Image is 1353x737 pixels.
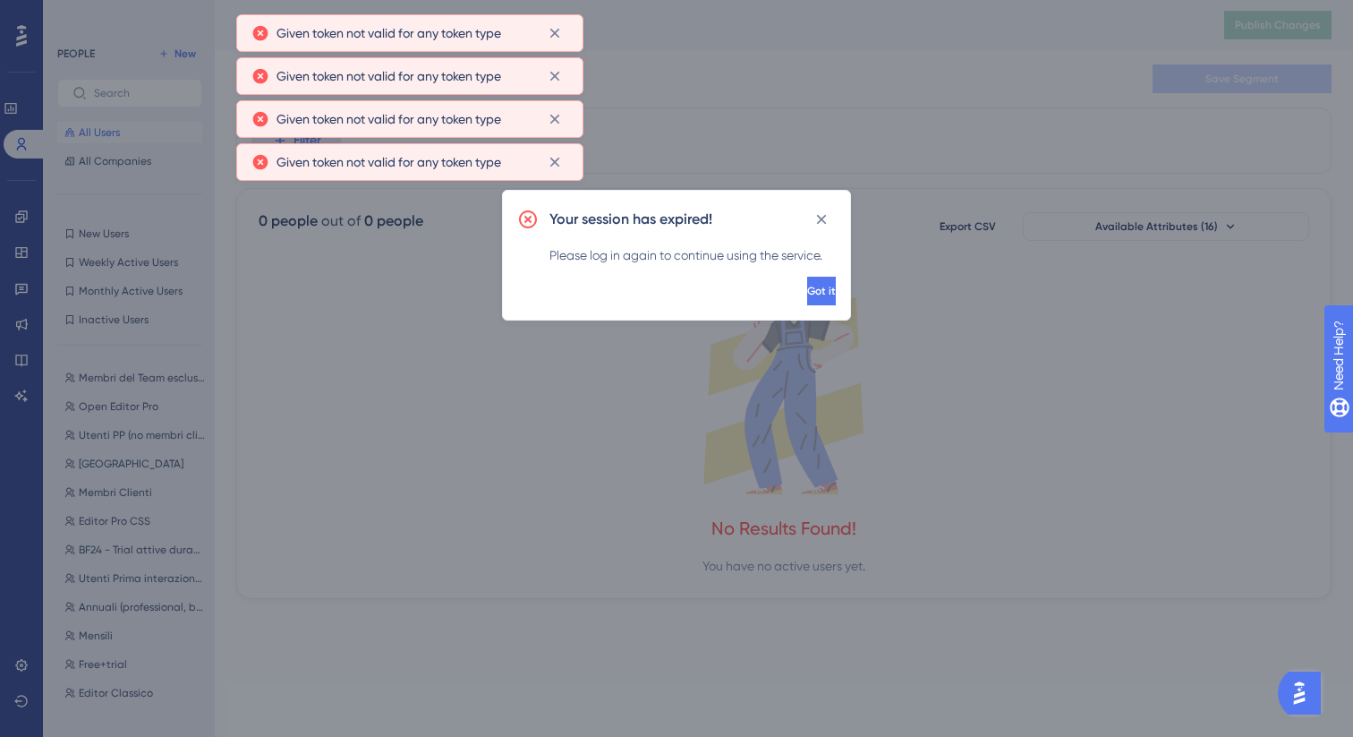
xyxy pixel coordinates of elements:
span: Given token not valid for any token type [277,151,501,173]
span: Given token not valid for any token type [277,22,501,44]
span: Given token not valid for any token type [277,65,501,87]
h2: Your session has expired! [549,209,712,230]
span: Got it [807,284,836,298]
iframe: UserGuiding AI Assistant Launcher [1278,666,1332,720]
div: Please log in again to continue using the service. [549,244,836,266]
span: Need Help? [42,4,112,26]
span: Given token not valid for any token type [277,108,501,130]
